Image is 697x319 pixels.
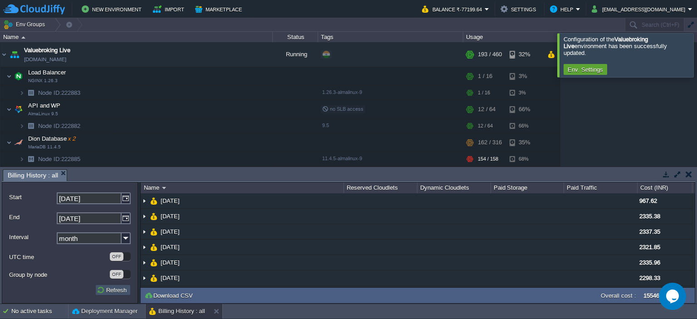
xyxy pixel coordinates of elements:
[592,4,688,15] button: [EMAIL_ADDRESS][DOMAIN_NAME]
[601,292,636,299] label: Overall cost :
[37,122,82,130] span: 222882
[478,67,492,85] div: 1 / 16
[150,193,157,208] img: AMDAwAAAACH5BAEAAAAALAAAAAABAAEAAAICRAEAOw==
[37,122,82,130] a: Node ID:222882
[149,307,205,316] button: Billing History : all
[478,42,502,67] div: 193 / 460
[28,111,58,117] span: AlmaLinux 9.5
[141,209,148,224] img: AMDAwAAAACH5BAEAAAAALAAAAAABAAEAAAICRAEAOw==
[141,286,148,301] img: AMDAwAAAACH5BAEAAAAALAAAAAABAAEAAAICRAEAOw==
[1,32,272,42] div: Name
[141,270,148,285] img: AMDAwAAAACH5BAEAAAAALAAAAAABAAEAAAICRAEAOw==
[160,197,181,205] a: [DATE]
[8,170,58,181] span: Billing History : all
[27,69,67,76] a: Load BalancerNGINX 1.26.3
[27,102,62,109] a: API and WPAlmaLinux 9.5
[150,209,157,224] img: AMDAwAAAACH5BAEAAAAALAAAAAABAAEAAAICRAEAOw==
[141,255,148,270] img: AMDAwAAAACH5BAEAAAAALAAAAAABAAEAAAICRAEAOw==
[478,133,502,152] div: 162 / 316
[322,89,362,95] span: 1.26.3-almalinux-9
[9,252,109,262] label: UTC time
[38,156,61,162] span: Node ID:
[0,42,8,67] img: AMDAwAAAACH5BAEAAAAALAAAAAABAAEAAAICRAEAOw==
[162,187,166,189] img: AMDAwAAAACH5BAEAAAAALAAAAAABAAEAAAICRAEAOw==
[25,119,37,133] img: AMDAwAAAACH5BAEAAAAALAAAAAABAAEAAAICRAEAOw==
[141,240,148,255] img: AMDAwAAAACH5BAEAAAAALAAAAAABAAEAAAICRAEAOw==
[464,32,560,42] div: Usage
[659,283,688,310] iframe: chat widget
[273,32,318,42] div: Status
[510,119,539,133] div: 66%
[564,36,667,56] span: Configuration of the environment has been successfully updated.
[565,65,606,74] button: Env. Settings
[27,135,77,142] span: Dion Database
[12,133,25,152] img: AMDAwAAAACH5BAEAAAAALAAAAAABAAEAAAICRAEAOw==
[27,135,77,142] a: Dion Databasex 2MariaDB 11.4.5
[195,4,245,15] button: Marketplace
[639,244,660,250] span: 2321.85
[3,4,65,15] img: CloudJiffy
[28,78,58,83] span: NGINX 1.26.3
[550,4,576,15] button: Help
[150,286,157,301] img: AMDAwAAAACH5BAEAAAAALAAAAAABAAEAAAICRAEAOw==
[21,36,25,39] img: AMDAwAAAACH5BAEAAAAALAAAAAABAAEAAAICRAEAOw==
[6,67,12,85] img: AMDAwAAAACH5BAEAAAAALAAAAAABAAEAAAICRAEAOw==
[639,259,660,266] span: 2335.96
[9,270,109,280] label: Group by node
[6,133,12,152] img: AMDAwAAAACH5BAEAAAAALAAAAAABAAEAAAICRAEAOw==
[150,240,157,255] img: AMDAwAAAACH5BAEAAAAALAAAAAABAAEAAAICRAEAOw==
[501,4,539,15] button: Settings
[491,182,564,193] div: Paid Storage
[11,304,68,319] div: No active tasks
[322,156,362,161] span: 11.4.5-almalinux-9
[160,259,181,266] a: [DATE]
[8,42,21,67] img: AMDAwAAAACH5BAEAAAAALAAAAAABAAEAAAICRAEAOw==
[25,152,37,166] img: AMDAwAAAACH5BAEAAAAALAAAAAABAAEAAAICRAEAOw==
[160,274,181,282] a: [DATE]
[478,119,493,133] div: 12 / 64
[510,42,539,67] div: 32%
[24,46,70,55] span: Valuebroking Live
[19,86,25,100] img: AMDAwAAAACH5BAEAAAAALAAAAAABAAEAAAICRAEAOw==
[273,42,318,67] div: Running
[564,36,648,49] b: Valuebroking Live
[510,86,539,100] div: 3%
[144,291,196,299] button: Download CSV
[150,255,157,270] img: AMDAwAAAACH5BAEAAAAALAAAAAABAAEAAAICRAEAOw==
[37,89,82,97] a: Node ID:222883
[19,152,25,166] img: AMDAwAAAACH5BAEAAAAALAAAAAABAAEAAAICRAEAOw==
[639,275,660,281] span: 2298.33
[344,182,417,193] div: Reserved Cloudlets
[27,102,62,109] span: API and WP
[322,123,329,128] span: 9.5
[150,224,157,239] img: AMDAwAAAACH5BAEAAAAALAAAAAABAAEAAAICRAEAOw==
[19,119,25,133] img: AMDAwAAAACH5BAEAAAAALAAAAAABAAEAAAICRAEAOw==
[67,135,76,142] span: x 2
[153,4,187,15] button: Import
[319,32,463,42] div: Tags
[160,212,181,220] a: [DATE]
[160,228,181,236] span: [DATE]
[142,182,344,193] div: Name
[37,89,82,97] span: 222883
[72,307,137,316] button: Deployment Manager
[82,4,144,15] button: New Environment
[141,193,148,208] img: AMDAwAAAACH5BAEAAAAALAAAAAABAAEAAAICRAEAOw==
[150,270,157,285] img: AMDAwAAAACH5BAEAAAAALAAAAAABAAEAAAICRAEAOw==
[9,192,56,202] label: Start
[6,100,12,118] img: AMDAwAAAACH5BAEAAAAALAAAAAABAAEAAAICRAEAOw==
[9,232,56,242] label: Interval
[110,252,123,261] div: OFF
[3,18,48,31] button: Env Groups
[110,270,123,279] div: OFF
[37,155,82,163] span: 222885
[160,243,181,251] a: [DATE]
[510,152,539,166] div: 68%
[12,67,25,85] img: AMDAwAAAACH5BAEAAAAALAAAAAABAAEAAAICRAEAOw==
[38,123,61,129] span: Node ID:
